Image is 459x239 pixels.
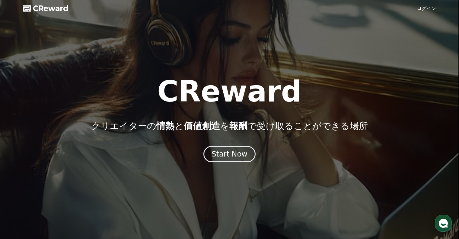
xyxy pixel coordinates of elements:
div: Start Now [212,149,247,159]
a: CReward [23,4,69,13]
a: ログイン [417,5,436,12]
span: CReward [33,4,69,13]
span: 報酬 [229,121,247,131]
h1: CReward [157,77,302,106]
button: Start Now [203,146,256,162]
a: Start Now [203,152,256,158]
span: 情熱 [156,121,174,131]
p: クリエイターの と を で受け取ることができる場所 [91,121,368,131]
span: 価値創造 [184,121,220,131]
